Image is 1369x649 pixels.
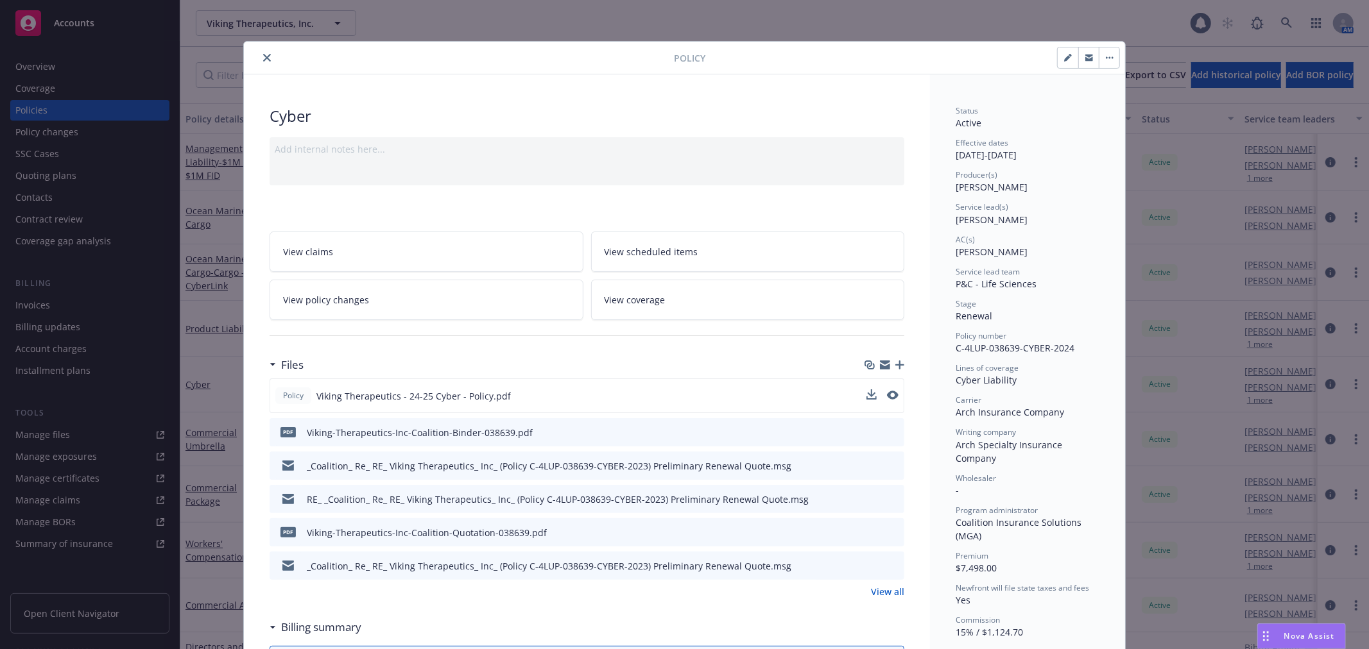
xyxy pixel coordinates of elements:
[307,526,547,539] div: Viking-Therapeutics-Inc-Coalition-Quotation-038639.pdf
[270,619,361,636] div: Billing summary
[956,137,1008,148] span: Effective dates
[887,391,899,400] button: preview file
[956,439,1065,464] span: Arch Specialty Insurance Company
[280,527,296,537] span: pdf
[275,142,899,156] div: Add internal notes here...
[1257,623,1346,649] button: Nova Assist
[270,105,904,127] div: Cyber
[956,266,1020,277] span: Service lead team
[867,426,877,439] button: download file
[956,626,1023,638] span: 15% / $1,124.70
[867,459,877,473] button: download file
[1284,630,1335,641] span: Nova Assist
[956,214,1028,226] span: [PERSON_NAME]
[956,246,1028,258] span: [PERSON_NAME]
[956,362,1019,373] span: Lines of coverage
[867,493,877,506] button: download file
[956,550,988,561] span: Premium
[956,105,978,116] span: Status
[956,310,992,322] span: Renewal
[867,559,877,573] button: download file
[956,426,1016,437] span: Writing company
[307,459,791,473] div: _Coalition_ Re_ RE_ Viking Therapeutics_ Inc_ (Policy C-4LUP-038639-CYBER-2023) Preliminary Renew...
[259,50,275,65] button: close
[956,594,970,606] span: Yes
[871,585,904,598] a: View all
[956,484,959,496] span: -
[956,505,1038,516] span: Program administrator
[956,169,997,180] span: Producer(s)
[283,293,369,307] span: View policy changes
[956,117,981,129] span: Active
[888,559,899,573] button: preview file
[888,526,899,539] button: preview file
[281,357,304,373] h3: Files
[1258,624,1274,648] div: Drag to move
[956,374,1017,386] span: Cyber Liability
[307,493,809,506] div: RE_ _Coalition_ Re_ RE_ Viking Therapeutics_ Inc_ (Policy C-4LUP-038639-CYBER-2023) Preliminary R...
[307,559,791,573] div: _Coalition_ Re_ RE_ Viking Therapeutics_ Inc_ (Policy C-4LUP-038639-CYBER-2023) Preliminary Renew...
[956,201,1008,212] span: Service lead(s)
[956,582,1089,593] span: Newfront will file state taxes and fees
[280,390,306,401] span: Policy
[591,232,905,272] a: View scheduled items
[270,280,583,320] a: View policy changes
[956,342,1074,354] span: C-4LUP-038639-CYBER-2024
[888,459,899,473] button: preview file
[956,330,1006,341] span: Policy number
[307,426,533,439] div: Viking-Therapeutics-Inc-Coalition-Binder-038639.pdf
[956,406,1064,418] span: Arch Insurance Company
[887,389,899,403] button: preview file
[281,619,361,636] h3: Billing summary
[270,232,583,272] a: View claims
[605,293,666,307] span: View coverage
[270,357,304,373] div: Files
[956,234,975,245] span: AC(s)
[956,614,1000,625] span: Commission
[956,137,1099,162] div: [DATE] - [DATE]
[866,389,877,400] button: download file
[867,526,877,539] button: download file
[956,473,996,484] span: Wholesaler
[283,245,333,258] span: View claims
[866,389,877,403] button: download file
[956,516,1084,542] span: Coalition Insurance Solutions (MGA)
[888,426,899,439] button: preview file
[280,427,296,437] span: pdf
[956,394,981,405] span: Carrier
[956,298,976,309] span: Stage
[888,493,899,506] button: preview file
[605,245,698,258] span: View scheduled items
[674,51,705,65] span: Policy
[316,389,511,403] span: Viking Therapeutics - 24-25 Cyber - Policy.pdf
[956,181,1028,193] span: [PERSON_NAME]
[591,280,905,320] a: View coverage
[956,278,1037,290] span: P&C - Life Sciences
[956,562,997,574] span: $7,498.00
